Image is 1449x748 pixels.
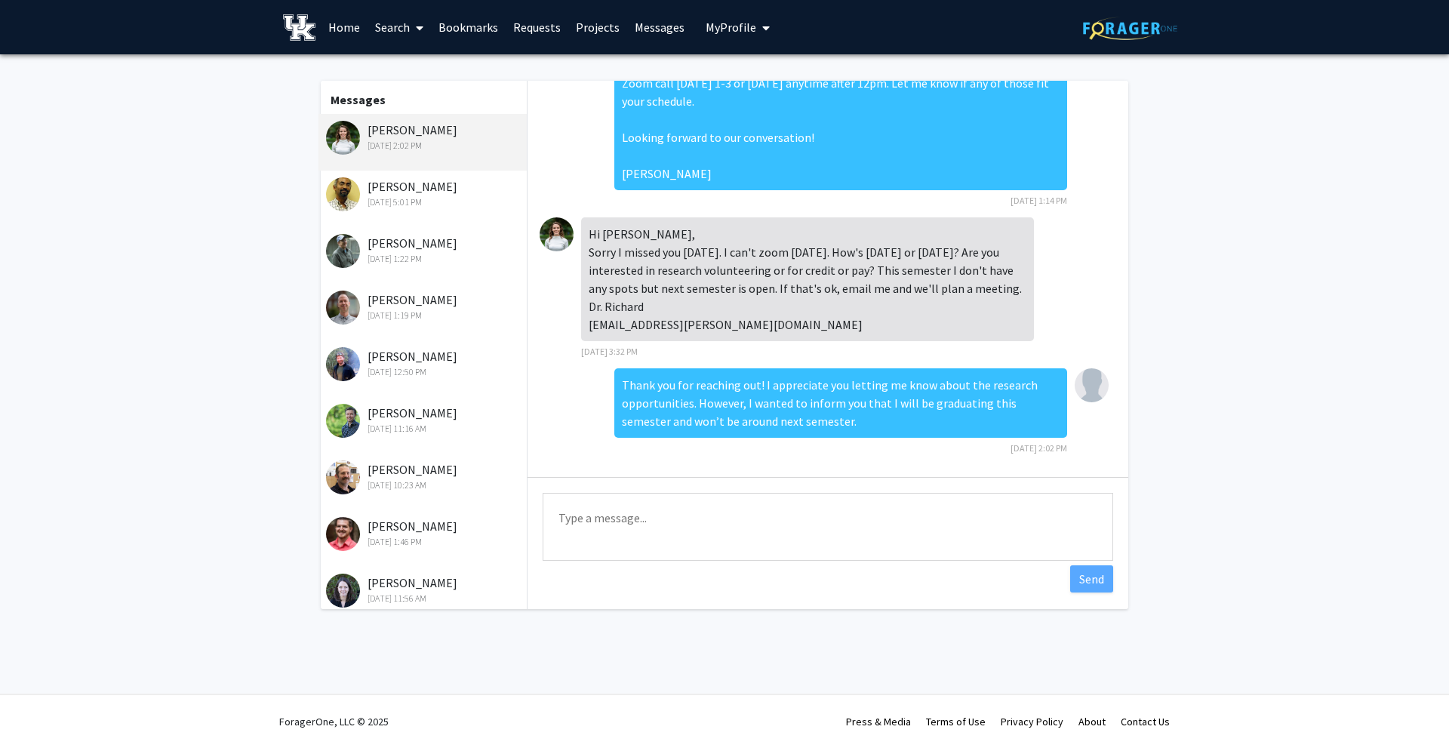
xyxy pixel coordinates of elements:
[326,234,523,266] div: [PERSON_NAME]
[1075,368,1109,402] img: Hasan Hadi
[1083,17,1177,40] img: ForagerOne Logo
[326,195,523,209] div: [DATE] 5:01 PM
[1078,715,1106,728] a: About
[326,177,360,211] img: David McLetchie
[627,1,692,54] a: Messages
[568,1,627,54] a: Projects
[326,460,360,494] img: Ashley Seifert
[326,592,523,605] div: [DATE] 11:56 AM
[326,365,523,379] div: [DATE] 12:50 PM
[11,680,64,737] iframe: Chat
[368,1,431,54] a: Search
[540,217,574,251] img: Erin Richard
[326,422,523,436] div: [DATE] 11:16 AM
[326,347,360,381] img: Jeremy Van Cleve
[279,695,389,748] div: ForagerOne, LLC © 2025
[326,121,360,155] img: Erin Richard
[326,574,523,605] div: [PERSON_NAME]
[1070,565,1113,593] button: Send
[706,20,756,35] span: My Profile
[326,347,523,379] div: [PERSON_NAME]
[326,460,523,492] div: [PERSON_NAME]
[1011,442,1067,454] span: [DATE] 2:02 PM
[326,177,523,209] div: [PERSON_NAME]
[326,479,523,492] div: [DATE] 10:23 AM
[1121,715,1170,728] a: Contact Us
[326,121,523,152] div: [PERSON_NAME]
[326,404,360,438] img: Jakub Famulski
[326,252,523,266] div: [DATE] 1:22 PM
[543,493,1113,561] textarea: Message
[326,139,523,152] div: [DATE] 2:02 PM
[283,14,315,41] img: University of Kentucky Logo
[846,715,911,728] a: Press & Media
[926,715,986,728] a: Terms of Use
[326,309,523,322] div: [DATE] 1:19 PM
[326,517,523,549] div: [PERSON_NAME]
[581,346,638,357] span: [DATE] 3:32 PM
[581,217,1034,341] div: Hi [PERSON_NAME], Sorry I missed you [DATE]. I can't zoom [DATE]. How's [DATE] or [DATE]? Are you...
[431,1,506,54] a: Bookmarks
[326,234,360,268] img: David Westneat
[326,404,523,436] div: [PERSON_NAME]
[1011,195,1067,206] span: [DATE] 1:14 PM
[614,12,1067,190] div: Hi [PERSON_NAME], Thanks for reaching out! I’d love to discuss project ideas with you. I’m availa...
[1001,715,1063,728] a: Privacy Policy
[326,517,360,551] img: Michael Tackenberg
[614,368,1067,438] div: Thank you for reaching out! I appreciate you letting me know about the research opportunities. Ho...
[326,535,523,549] div: [DATE] 1:46 PM
[326,574,360,608] img: Catherine Linnen
[326,291,523,322] div: [PERSON_NAME]
[506,1,568,54] a: Requests
[321,1,368,54] a: Home
[326,291,360,325] img: Jake Ferguson
[331,92,386,107] b: Messages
